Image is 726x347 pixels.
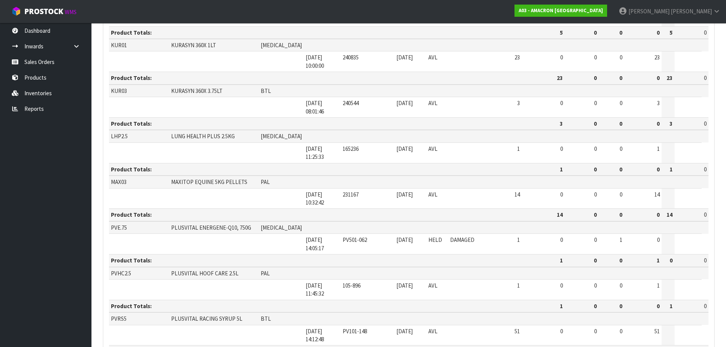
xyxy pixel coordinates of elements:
[657,282,660,289] span: 1
[560,54,563,61] span: 0
[171,270,239,277] span: PLUSVITAL HOOF CARE 2.5L
[261,133,302,140] span: [MEDICAL_DATA]
[667,74,673,82] strong: 23
[111,257,152,264] strong: Product Totals:
[306,191,324,206] span: [DATE] 10:32:42
[560,191,563,198] span: 0
[24,6,63,16] span: ProStock
[654,54,660,61] span: 23
[670,120,673,127] strong: 3
[111,302,152,310] strong: Product Totals:
[620,145,622,152] span: 0
[657,257,660,264] strong: 1
[111,29,152,36] strong: Product Totals:
[428,236,442,243] span: HELD
[261,315,271,322] span: BTL
[306,54,324,69] span: [DATE] 10:00:00
[704,257,707,264] span: 0
[620,191,622,198] span: 0
[111,315,127,322] span: PVRS5
[654,328,660,335] span: 51
[111,224,127,231] span: PVE.75
[620,99,622,107] span: 0
[594,211,597,218] strong: 0
[65,8,77,16] small: WMS
[657,145,660,152] span: 1
[560,145,563,152] span: 0
[704,74,707,82] span: 0
[396,328,413,335] span: [DATE]
[628,8,670,15] span: [PERSON_NAME]
[657,166,660,173] strong: 0
[594,166,597,173] strong: 0
[620,236,622,243] span: 1
[396,145,413,152] span: [DATE]
[594,145,597,152] span: 0
[514,191,520,198] span: 14
[111,178,127,185] span: MAX03
[428,145,438,152] span: AVL
[343,99,359,107] span: 240544
[111,87,127,94] span: KUR03
[657,74,660,82] strong: 0
[306,236,324,251] span: [DATE] 14:05:17
[594,302,597,310] strong: 0
[396,99,413,107] span: [DATE]
[704,302,707,310] span: 0
[261,270,270,277] span: PAL
[343,236,367,243] span: PV501-062
[654,191,660,198] span: 14
[306,282,324,297] span: [DATE] 11:45:32
[396,191,413,198] span: [DATE]
[11,6,21,16] img: cube-alt.png
[619,74,622,82] strong: 0
[428,54,438,61] span: AVL
[704,166,707,173] span: 0
[428,282,438,289] span: AVL
[560,29,563,36] strong: 5
[704,29,707,36] span: 0
[619,120,622,127] strong: 0
[560,236,563,243] span: 0
[557,74,563,82] strong: 23
[261,87,271,94] span: BTL
[261,178,270,185] span: PAL
[671,8,712,15] span: [PERSON_NAME]
[704,211,707,218] span: 0
[594,191,597,198] span: 0
[396,236,413,243] span: [DATE]
[657,120,660,127] strong: 0
[670,302,673,310] strong: 1
[667,211,673,218] strong: 14
[560,282,563,289] span: 0
[111,270,131,277] span: PVHC2.5
[343,191,359,198] span: 231167
[514,54,520,61] span: 23
[343,328,367,335] span: PV101-148
[343,282,361,289] span: 105-896
[171,178,247,185] span: MAXITOP EQUINE 5KG PELLETS
[171,42,216,49] span: KURASYN 360X 1LT
[657,236,660,243] span: 0
[450,236,474,243] span: DAMAGED
[657,29,660,36] strong: 0
[620,328,622,335] span: 0
[171,224,251,231] span: PLUSVITAL ENERGENE-Q10, 750G
[261,224,302,231] span: [MEDICAL_DATA]
[670,257,673,264] strong: 0
[657,302,660,310] strong: 0
[517,145,520,152] span: 1
[657,211,660,218] strong: 0
[594,29,597,36] strong: 0
[396,54,413,61] span: [DATE]
[343,145,359,152] span: 165236
[171,87,223,94] span: KURASYN 360X 3.75LT
[560,99,563,107] span: 0
[261,42,302,49] span: [MEDICAL_DATA]
[396,282,413,289] span: [DATE]
[519,7,603,14] strong: A03 - AMACRON [GEOGRAPHIC_DATA]
[557,211,563,218] strong: 14
[514,328,520,335] span: 51
[594,99,597,107] span: 0
[171,315,242,322] span: PLUSVITAL RACING SYRUP 5L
